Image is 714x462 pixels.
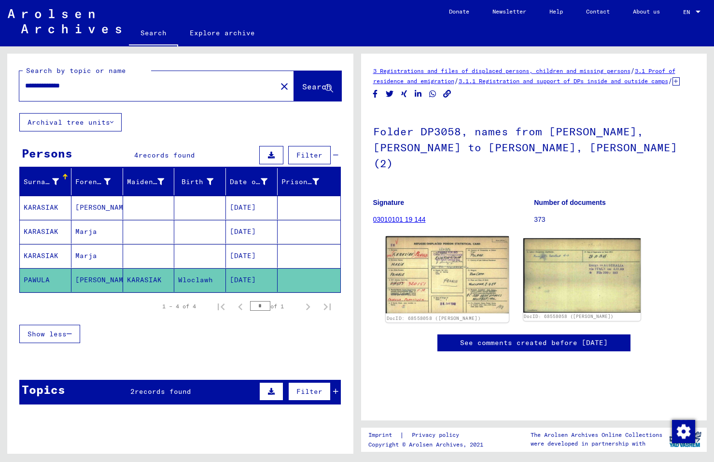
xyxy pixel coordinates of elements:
[667,427,703,451] img: yv_logo.png
[134,151,139,159] span: 4
[22,144,72,162] div: Persons
[370,88,380,100] button: Share on Facebook
[672,420,695,443] img: Change consent
[668,76,672,85] span: /
[20,168,71,195] mat-header-cell: Nachname
[127,177,175,186] font: Maiden name
[683,9,694,15] span: EN
[231,297,250,316] button: Previous page
[24,174,71,189] div: Surname
[230,174,280,189] div: Date of birth
[288,382,331,401] button: Filter
[230,177,286,186] font: Date of birth
[288,146,331,164] button: Filter
[442,88,452,100] button: Copy link
[20,244,71,268] mat-cell: KARASIAK
[75,177,110,186] font: Forename
[454,76,459,85] span: /
[71,220,123,244] mat-cell: Marja
[281,174,331,189] div: Prisoner #
[400,430,404,440] font: |
[385,88,395,100] button: Share on Twitter
[404,430,471,440] a: Privacy policy
[139,151,195,159] span: records found
[459,77,668,85] a: 3.1.1 Registration and support of DPs inside and outside camps
[71,268,123,292] mat-cell: [PERSON_NAME]
[523,238,641,313] img: 002.jpg
[135,387,191,396] span: records found
[211,297,231,316] button: First page
[368,430,400,440] a: Imprint
[226,244,278,268] mat-cell: [DATE]
[226,268,278,292] mat-cell: [DATE]
[373,216,426,223] a: 03010101 19 144
[373,109,695,184] h1: Folder DP3058, names from [PERSON_NAME], [PERSON_NAME] to [PERSON_NAME], [PERSON_NAME] (2)
[413,88,423,100] button: Share on LinkedIn
[531,431,662,439] p: The Arolsen Archives Online Collections
[127,174,177,189] div: Maiden name
[279,81,290,92] mat-icon: close
[275,76,294,96] button: Clear
[298,297,318,316] button: Next page
[373,199,405,206] b: Signature
[130,387,135,396] span: 2
[278,168,340,195] mat-header-cell: Prisoner #
[20,268,71,292] mat-cell: PAWULA
[270,303,284,310] font: of 1
[534,215,695,225] p: 373
[281,177,325,186] font: Prisoner #
[534,199,606,206] b: Number of documents
[226,168,278,195] mat-header-cell: Geburtsdatum
[20,196,71,219] mat-cell: KARASIAK
[19,113,122,131] button: Archival tree units
[28,118,110,127] font: Archival tree units
[368,440,483,449] p: Copyright © Arolsen Archives, 2021
[71,168,123,195] mat-header-cell: Vorname
[672,419,695,443] div: Change consent
[24,177,54,186] font: Surname
[129,21,178,46] a: Search
[8,9,121,33] img: Arolsen_neg.svg
[531,439,662,448] p: were developed in partnership with
[182,177,203,186] font: Birth
[373,67,630,74] a: 3 Registrations and files of displaced persons, children and missing persons
[19,325,80,343] button: Show less
[226,220,278,244] mat-cell: [DATE]
[296,387,322,396] span: Filter
[26,66,126,75] mat-label: Search by topic or name
[428,88,438,100] button: Share on WhatsApp
[75,174,123,189] div: Forename
[123,268,175,292] mat-cell: KARASIAK
[123,168,175,195] mat-header-cell: Geburtsname
[294,71,341,101] button: Search
[296,151,322,159] span: Filter
[302,82,331,91] span: Search
[162,302,196,311] div: 1 – 4 of 4
[71,196,123,219] mat-cell: [PERSON_NAME]
[174,168,226,195] mat-header-cell: Geburt‏
[178,21,266,44] a: Explore archive
[386,316,480,321] a: DocID: 68558058 ([PERSON_NAME])
[385,236,508,314] img: 001.jpg
[20,220,71,244] mat-cell: KARASIAK
[630,66,635,75] span: /
[460,338,608,348] a: See comments created before [DATE]
[178,174,225,189] div: Birth
[524,314,614,319] a: DocID: 68558058 ([PERSON_NAME])
[71,244,123,268] mat-cell: Marja
[174,268,226,292] mat-cell: Wloclawh
[399,88,409,100] button: Share on Xing
[226,196,278,219] mat-cell: [DATE]
[318,297,337,316] button: Last page
[28,330,67,338] span: Show less
[22,381,65,398] div: Topics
